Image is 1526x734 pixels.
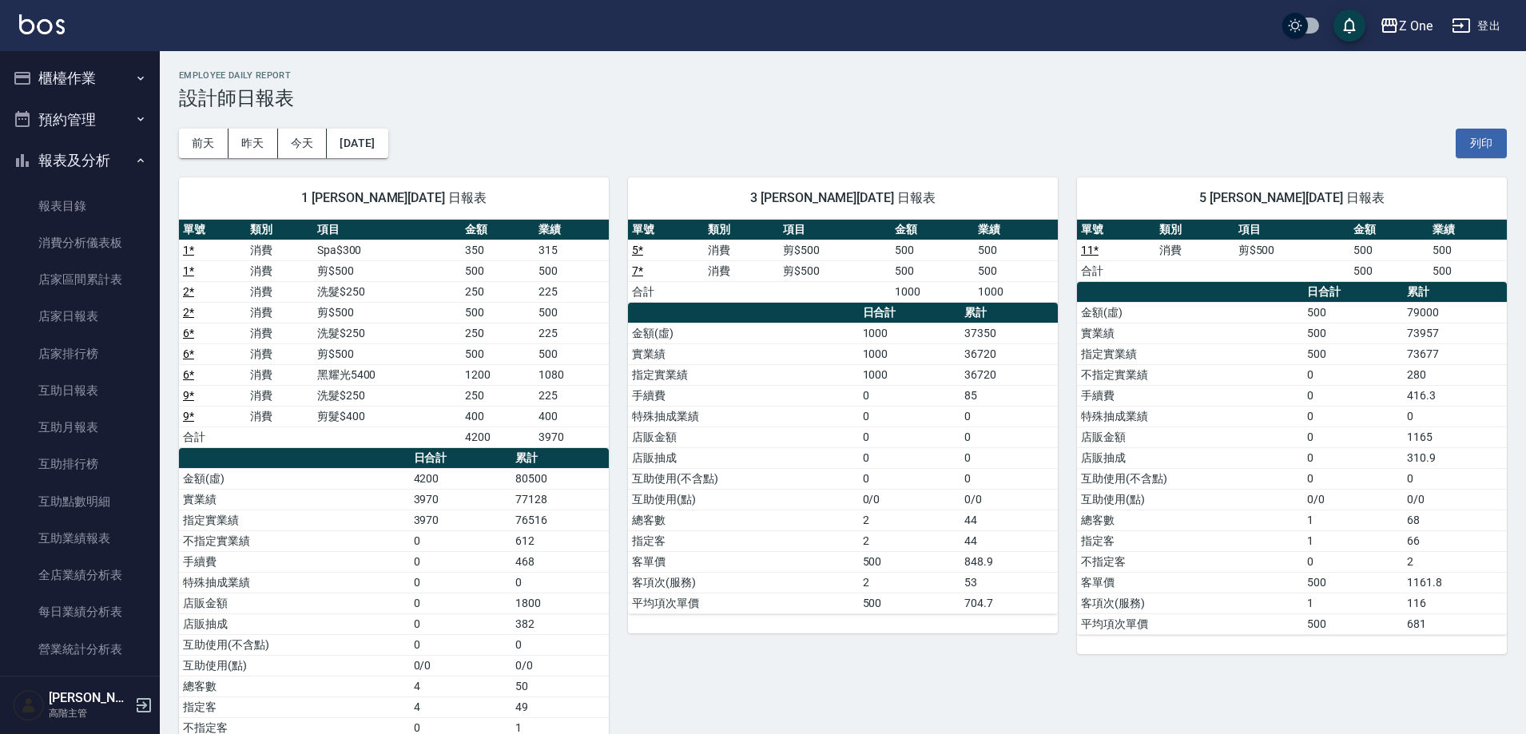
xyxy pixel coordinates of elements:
[1303,572,1403,593] td: 500
[1077,593,1303,613] td: 客項次(服務)
[779,240,890,260] td: 剪$500
[1403,343,1507,364] td: 73677
[511,613,609,634] td: 382
[1077,282,1507,635] table: a dense table
[534,406,609,427] td: 400
[1077,406,1303,427] td: 特殊抽成業績
[859,530,960,551] td: 2
[1303,364,1403,385] td: 0
[6,520,153,557] a: 互助業績報表
[1234,240,1350,260] td: 剪$500
[313,260,461,281] td: 剪$500
[891,240,975,260] td: 500
[6,668,153,704] a: 營業項目月分析表
[891,260,975,281] td: 500
[1403,593,1507,613] td: 116
[534,343,609,364] td: 500
[511,551,609,572] td: 468
[1403,530,1507,551] td: 66
[628,489,859,510] td: 互助使用(點)
[179,220,246,240] th: 單號
[960,530,1058,551] td: 44
[1403,282,1507,303] th: 累計
[628,551,859,572] td: 客單價
[179,129,229,158] button: 前天
[1403,385,1507,406] td: 416.3
[859,406,960,427] td: 0
[1349,220,1428,240] th: 金額
[6,58,153,99] button: 櫃檯作業
[511,572,609,593] td: 0
[313,281,461,302] td: 洗髮$250
[179,696,410,717] td: 指定客
[859,447,960,468] td: 0
[511,510,609,530] td: 76516
[628,343,859,364] td: 實業績
[179,427,246,447] td: 合計
[859,468,960,489] td: 0
[410,468,511,489] td: 4200
[859,572,960,593] td: 2
[1077,489,1303,510] td: 互助使用(點)
[229,129,278,158] button: 昨天
[1077,613,1303,634] td: 平均項次單價
[511,634,609,655] td: 0
[198,190,590,206] span: 1 [PERSON_NAME][DATE] 日報表
[179,70,1507,81] h2: Employee Daily Report
[410,676,511,696] td: 4
[6,409,153,446] a: 互助月報表
[246,240,313,260] td: 消費
[628,323,859,343] td: 金額(虛)
[1429,260,1507,281] td: 500
[859,427,960,447] td: 0
[511,468,609,489] td: 80500
[1403,551,1507,572] td: 2
[1303,510,1403,530] td: 1
[1303,613,1403,634] td: 500
[1303,385,1403,406] td: 0
[179,510,410,530] td: 指定實業績
[859,489,960,510] td: 0/0
[1303,551,1403,572] td: 0
[511,655,609,676] td: 0/0
[534,302,609,323] td: 500
[628,468,859,489] td: 互助使用(不含點)
[410,551,511,572] td: 0
[960,303,1058,323] th: 累計
[1303,489,1403,510] td: 0/0
[461,240,535,260] td: 350
[511,593,609,613] td: 1800
[461,385,535,406] td: 250
[179,87,1507,109] h3: 設計師日報表
[179,655,410,676] td: 互助使用(點)
[1155,240,1234,260] td: 消費
[647,190,1039,206] span: 3 [PERSON_NAME][DATE] 日報表
[246,260,313,281] td: 消費
[1077,323,1303,343] td: 實業績
[1077,260,1155,281] td: 合計
[1077,302,1303,323] td: 金額(虛)
[534,240,609,260] td: 315
[6,631,153,668] a: 營業統計分析表
[410,613,511,634] td: 0
[1349,260,1428,281] td: 500
[1373,10,1439,42] button: Z One
[628,220,1058,303] table: a dense table
[6,224,153,261] a: 消費分析儀表板
[1077,468,1303,489] td: 互助使用(不含點)
[49,690,130,706] h5: [PERSON_NAME]
[628,385,859,406] td: 手續費
[1077,364,1303,385] td: 不指定實業績
[410,448,511,469] th: 日合計
[13,689,45,721] img: Person
[1429,220,1507,240] th: 業績
[6,557,153,593] a: 全店業績分析表
[461,220,535,240] th: 金額
[859,593,960,613] td: 500
[1234,220,1350,240] th: 項目
[179,530,410,551] td: 不指定實業績
[628,572,859,593] td: 客項次(服務)
[779,220,890,240] th: 項目
[534,281,609,302] td: 225
[410,634,511,655] td: 0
